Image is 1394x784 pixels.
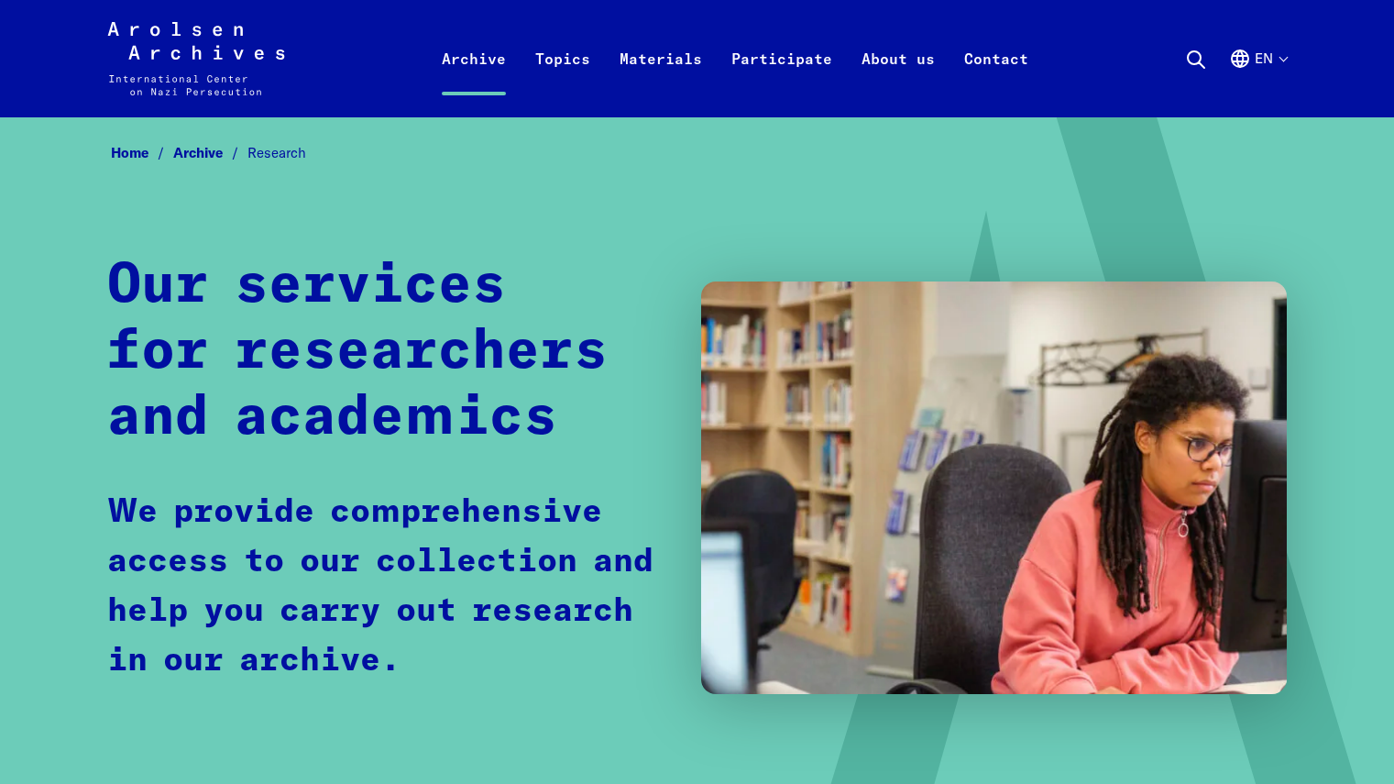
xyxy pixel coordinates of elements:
[949,44,1043,117] a: Contact
[107,139,1288,168] nav: Breadcrumb
[521,44,605,117] a: Topics
[173,144,247,161] a: Archive
[717,44,847,117] a: Participate
[247,144,306,161] span: Research
[605,44,717,117] a: Materials
[847,44,949,117] a: About us
[427,22,1043,95] nav: Primary
[111,144,173,161] a: Home
[1229,48,1287,114] button: English, language selection
[107,488,665,686] p: We provide comprehensive access to our collection and help you carry out research in our archive.
[107,259,608,446] strong: Our services for researchers and academics
[427,44,521,117] a: Archive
